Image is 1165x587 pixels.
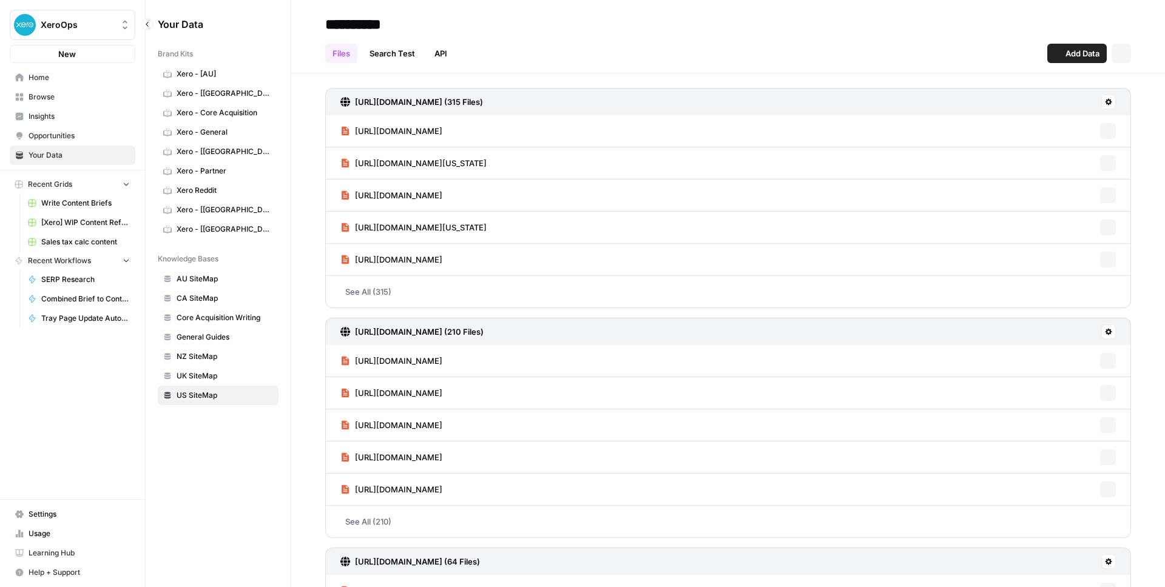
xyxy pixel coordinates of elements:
[340,377,442,409] a: [URL][DOMAIN_NAME]
[355,125,442,137] span: [URL][DOMAIN_NAME]
[340,345,442,377] a: [URL][DOMAIN_NAME]
[158,84,279,103] a: Xero - [[GEOGRAPHIC_DATA]]
[10,68,135,87] a: Home
[177,293,273,304] span: CA SiteMap
[1065,47,1099,59] span: Add Data
[10,10,135,40] button: Workspace: XeroOps
[10,45,135,63] button: New
[177,146,273,157] span: Xero - [[GEOGRAPHIC_DATA]]
[29,150,130,161] span: Your Data
[158,17,264,32] span: Your Data
[177,312,273,323] span: Core Acquisition Writing
[22,232,135,252] a: Sales tax calc content
[177,351,273,362] span: NZ SiteMap
[355,483,442,495] span: [URL][DOMAIN_NAME]
[340,548,480,575] a: [URL][DOMAIN_NAME] (64 Files)
[28,179,72,190] span: Recent Grids
[41,313,130,324] span: Tray Page Update Automation
[158,103,279,122] a: Xero - Core Acquisition
[355,355,442,367] span: [URL][DOMAIN_NAME]
[10,146,135,165] a: Your Data
[22,270,135,289] a: SERP Research
[158,308,279,327] a: Core Acquisition Writing
[29,72,130,83] span: Home
[355,451,442,463] span: [URL][DOMAIN_NAME]
[158,49,193,59] span: Brand Kits
[22,193,135,213] a: Write Content Briefs
[177,390,273,401] span: US SiteMap
[355,253,442,266] span: [URL][DOMAIN_NAME]
[158,122,279,142] a: Xero - General
[158,64,279,84] a: Xero - [AU]
[340,474,442,505] a: [URL][DOMAIN_NAME]
[177,224,273,235] span: Xero - [[GEOGRAPHIC_DATA]]
[355,387,442,399] span: [URL][DOMAIN_NAME]
[355,555,480,568] h3: [URL][DOMAIN_NAME] (64 Files)
[177,166,273,176] span: Xero - Partner
[355,221,487,233] span: [URL][DOMAIN_NAME][US_STATE]
[58,48,76,60] span: New
[340,89,483,115] a: [URL][DOMAIN_NAME] (315 Files)
[29,548,130,558] span: Learning Hub
[177,332,273,343] span: General Guides
[158,347,279,366] a: NZ SiteMap
[22,289,135,309] a: Combined Brief to Content
[10,524,135,543] a: Usage
[325,276,1131,307] a: See All (315)
[340,212,487,243] a: [URL][DOMAIN_NAME][US_STATE]
[41,274,130,285] span: SERP Research
[10,107,135,126] a: Insights
[177,204,273,215] span: Xero - [[GEOGRAPHIC_DATA]]
[355,189,442,201] span: [URL][DOMAIN_NAME]
[427,44,454,63] a: API
[29,567,130,578] span: Help + Support
[14,14,36,36] img: XeroOps Logo
[355,157,487,169] span: [URL][DOMAIN_NAME][US_STATE]
[29,92,130,102] span: Browse
[340,115,442,147] a: [URL][DOMAIN_NAME]
[158,289,279,308] a: CA SiteMap
[340,244,442,275] a: [URL][DOMAIN_NAME]
[177,127,273,138] span: Xero - General
[158,200,279,220] a: Xero - [[GEOGRAPHIC_DATA]]
[158,142,279,161] a: Xero - [[GEOGRAPHIC_DATA]]
[29,528,130,539] span: Usage
[29,509,130,520] span: Settings
[41,19,114,31] span: XeroOps
[22,309,135,328] a: Tray Page Update Automation
[41,198,130,209] span: Write Content Briefs
[325,506,1131,537] a: See All (210)
[177,107,273,118] span: Xero - Core Acquisition
[355,419,442,431] span: [URL][DOMAIN_NAME]
[158,386,279,405] a: US SiteMap
[41,236,130,247] span: Sales tax calc content
[22,213,135,232] a: [Xero] WIP Content Refresh
[10,505,135,524] a: Settings
[340,179,442,211] a: [URL][DOMAIN_NAME]
[10,252,135,270] button: Recent Workflows
[362,44,422,63] a: Search Test
[355,96,483,108] h3: [URL][DOMAIN_NAME] (315 Files)
[10,543,135,563] a: Learning Hub
[340,147,487,179] a: [URL][DOMAIN_NAME][US_STATE]
[29,130,130,141] span: Opportunities
[158,327,279,347] a: General Guides
[355,326,484,338] h3: [URL][DOMAIN_NAME] (210 Files)
[325,44,357,63] a: Files
[1047,44,1107,63] button: Add Data
[29,111,130,122] span: Insights
[158,269,279,289] a: AU SiteMap
[158,366,279,386] a: UK SiteMap
[177,273,273,284] span: AU SiteMap
[10,87,135,107] a: Browse
[28,255,91,266] span: Recent Workflows
[41,293,130,304] span: Combined Brief to Content
[177,185,273,196] span: Xero Reddit
[158,181,279,200] a: Xero Reddit
[177,88,273,99] span: Xero - [[GEOGRAPHIC_DATA]]
[158,161,279,181] a: Xero - Partner
[10,175,135,193] button: Recent Grids
[177,69,273,79] span: Xero - [AU]
[177,371,273,381] span: UK SiteMap
[10,563,135,582] button: Help + Support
